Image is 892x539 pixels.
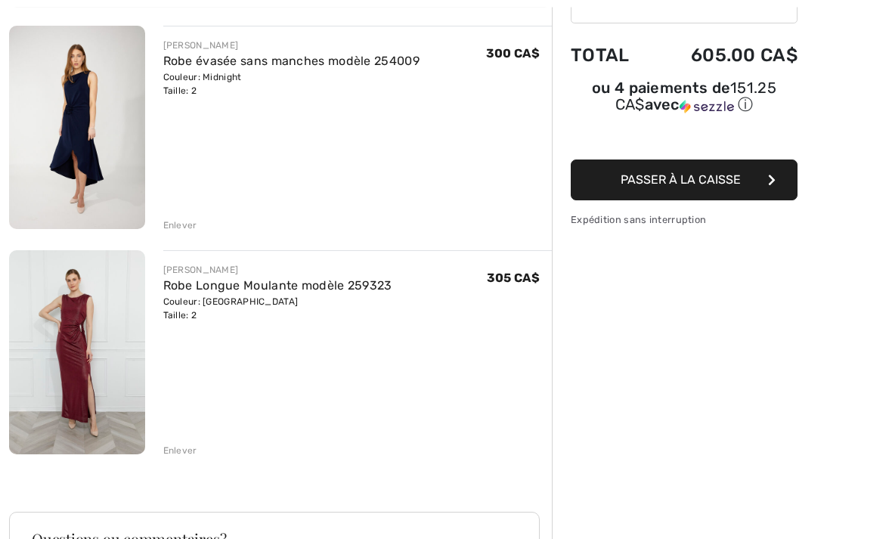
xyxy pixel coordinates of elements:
div: [PERSON_NAME] [163,264,392,277]
img: Robe évasée sans manches modèle 254009 [9,26,145,230]
iframe: PayPal-paypal [571,121,798,155]
a: Robe Longue Moulante modèle 259323 [163,279,392,293]
td: Total [571,30,651,82]
span: 305 CA$ [487,271,540,286]
img: Robe Longue Moulante modèle 259323 [9,251,145,454]
div: Couleur: [GEOGRAPHIC_DATA] Taille: 2 [163,296,392,323]
div: Enlever [163,219,197,233]
img: Sezzle [680,101,734,114]
div: Couleur: Midnight Taille: 2 [163,71,420,98]
div: Enlever [163,445,197,458]
div: ou 4 paiements de151.25 CA$avecSezzle Cliquez pour en savoir plus sur Sezzle [571,82,798,121]
span: Passer à la caisse [621,173,741,187]
div: Expédition sans interruption [571,213,798,228]
button: Passer à la caisse [571,160,798,201]
td: 605.00 CA$ [651,30,798,82]
a: Robe évasée sans manches modèle 254009 [163,54,420,69]
span: 300 CA$ [486,47,540,61]
div: [PERSON_NAME] [163,39,420,53]
span: 151.25 CA$ [615,79,776,114]
div: ou 4 paiements de avec [571,82,798,116]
